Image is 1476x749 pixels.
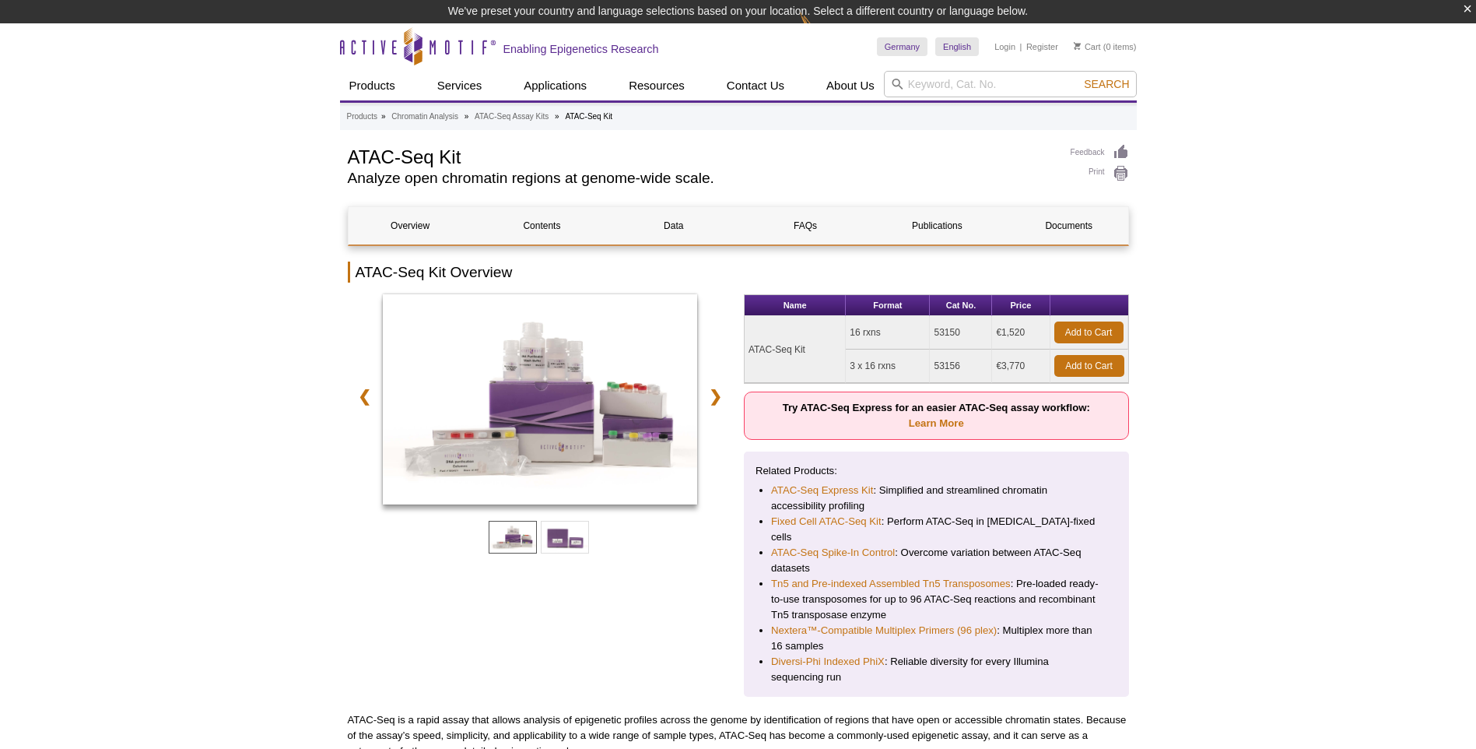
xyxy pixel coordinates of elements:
[383,294,698,509] a: ATAC-Seq Kit
[884,71,1137,97] input: Keyword, Cat. No.
[349,207,472,244] a: Overview
[1074,41,1101,52] a: Cart
[771,514,1102,545] li: : Perform ATAC-Seq in [MEDICAL_DATA]-fixed cells
[909,417,964,429] a: Learn More
[992,350,1050,383] td: €3,770
[475,110,549,124] a: ATAC-Seq Assay Kits
[1054,355,1124,377] a: Add to Cart
[846,350,930,383] td: 3 x 16 rxns
[1074,42,1081,50] img: Your Cart
[783,402,1090,429] strong: Try ATAC-Seq Express for an easier ATAC-Seq assay workflow:
[846,316,930,350] td: 16 rxns
[877,37,927,56] a: Germany
[340,71,405,100] a: Products
[771,576,1011,592] a: Tn5 and Pre-indexed Assembled Tn5 Transposomes
[992,316,1050,350] td: €1,520
[383,294,698,505] img: ATAC-Seq Kit
[1026,41,1058,52] a: Register
[347,110,377,124] a: Products
[480,207,604,244] a: Contents
[817,71,884,100] a: About Us
[745,295,846,316] th: Name
[771,623,997,638] a: Nextera™-Compatible Multiplex Primers (96 plex)
[1071,165,1129,182] a: Print
[565,112,612,121] li: ATAC-Seq Kit
[771,654,1102,685] li: : Reliable diversity for every Illumina sequencing run
[771,514,882,529] a: Fixed Cell ATAC-Seq Kit
[514,71,596,100] a: Applications
[428,71,492,100] a: Services
[771,576,1102,623] li: : Pre-loaded ready-to-use transposomes for up to 96 ATAC-Seq reactions and recombinant Tn5 transp...
[771,545,1102,576] li: : Overcome variation between ATAC-Seq datasets
[1020,37,1022,56] li: |
[348,262,1129,283] h2: ATAC-Seq Kit Overview
[699,378,732,414] a: ❯
[1007,207,1131,244] a: Documents
[771,483,1102,514] li: : Simplified and streamlined chromatin accessibility profiling
[771,483,873,498] a: ATAC-Seq Express Kit
[1071,144,1129,161] a: Feedback
[935,37,979,56] a: English
[771,654,885,670] a: Diversi-Phi Indexed PhiX
[612,207,735,244] a: Data
[771,623,1102,654] li: : Multiplex more than 16 samples
[930,295,992,316] th: Cat No.
[745,316,846,383] td: ATAC-Seq Kit
[994,41,1015,52] a: Login
[1054,322,1124,343] a: Add to Cart
[619,71,694,100] a: Resources
[771,545,895,561] a: ATAC-Seq Spike-In Control
[1074,37,1137,56] li: (0 items)
[1079,77,1134,91] button: Search
[555,112,559,121] li: »
[930,316,992,350] td: 53150
[992,295,1050,316] th: Price
[800,12,841,48] img: Change Here
[348,378,381,414] a: ❮
[381,112,386,121] li: »
[743,207,867,244] a: FAQs
[1084,78,1129,90] span: Search
[846,295,930,316] th: Format
[348,144,1055,167] h1: ATAC-Seq Kit
[756,463,1117,479] p: Related Products:
[930,350,992,383] td: 53156
[875,207,999,244] a: Publications
[503,42,659,56] h2: Enabling Epigenetics Research
[465,112,469,121] li: »
[348,171,1055,185] h2: Analyze open chromatin regions at genome-wide scale.
[717,71,794,100] a: Contact Us
[391,110,458,124] a: Chromatin Analysis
